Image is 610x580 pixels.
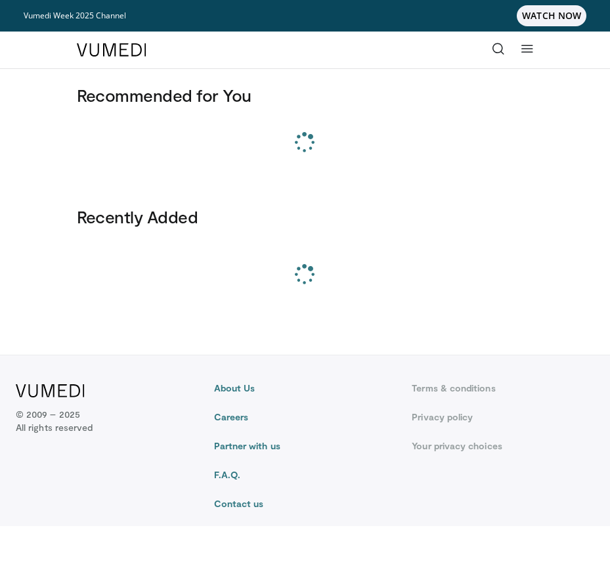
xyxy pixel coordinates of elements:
a: Careers [214,411,397,424]
h3: Recommended for You [77,85,534,106]
a: Privacy policy [412,411,594,424]
span: All rights reserved [16,421,93,434]
a: Partner with us [214,439,397,453]
span: WATCH NOW [517,5,586,26]
a: Your privacy choices [412,439,594,453]
img: VuMedi Logo [16,384,85,397]
a: Vumedi Week 2025 ChannelWATCH NOW [24,5,586,26]
img: VuMedi Logo [77,43,146,56]
h3: Recently Added [77,206,534,227]
a: Terms & conditions [412,382,594,395]
p: © 2009 – 2025 [16,408,93,434]
a: About Us [214,382,397,395]
a: F.A.Q. [214,468,397,481]
a: Contact us [214,497,397,510]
